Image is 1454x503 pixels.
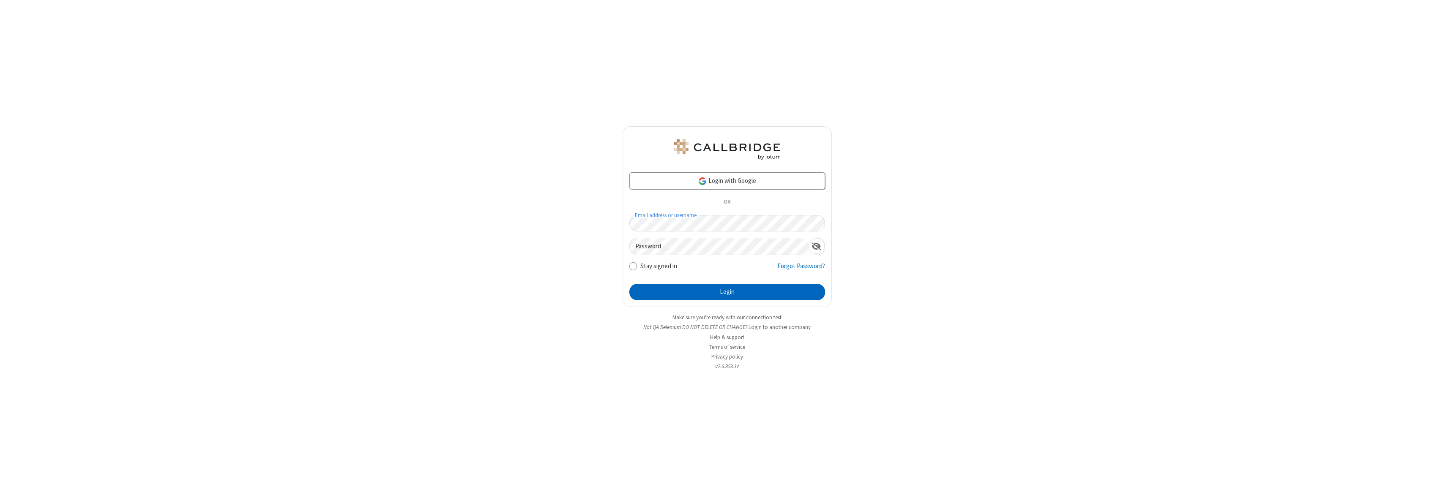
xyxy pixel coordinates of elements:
div: Show password [808,238,825,254]
a: Terms of service [709,343,745,351]
input: Password [630,238,808,255]
label: Stay signed in [640,261,677,271]
a: Help & support [710,334,744,341]
span: OR [720,196,734,208]
button: Login [629,284,825,301]
a: Privacy policy [711,353,743,360]
input: Email address or username [629,215,825,231]
a: Forgot Password? [777,261,825,277]
a: Login with Google [629,172,825,189]
li: Not QA Selenium DO NOT DELETE OR CHANGE? [623,323,832,331]
button: Login to another company [749,323,811,331]
a: Make sure you're ready with our connection test [672,314,782,321]
iframe: Chat [1433,481,1448,497]
img: QA Selenium DO NOT DELETE OR CHANGE [672,139,782,160]
li: v2.6.353.1c [623,362,832,370]
img: google-icon.png [698,177,707,186]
